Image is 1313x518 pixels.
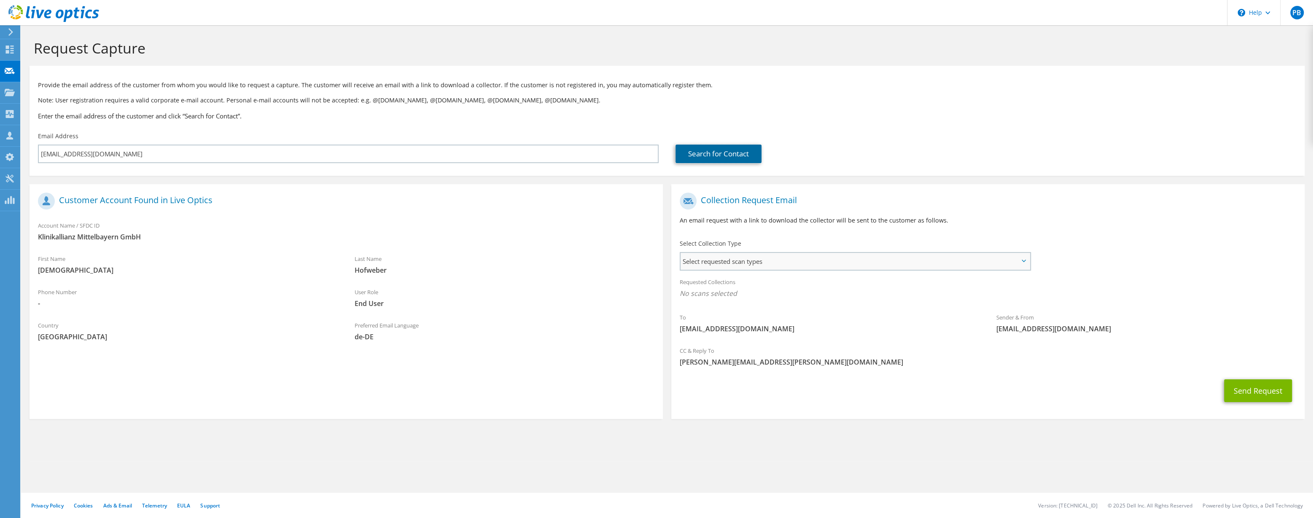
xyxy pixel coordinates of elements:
[1203,502,1303,509] li: Powered by Live Optics, a Dell Technology
[38,266,338,275] span: [DEMOGRAPHIC_DATA]
[671,309,988,338] div: To
[38,332,338,341] span: [GEOGRAPHIC_DATA]
[1290,6,1304,19] span: PB
[355,266,654,275] span: Hofweber
[346,317,663,346] div: Preferred Email Language
[103,502,132,509] a: Ads & Email
[30,283,346,312] div: Phone Number
[681,253,1030,270] span: Select requested scan types
[38,232,654,242] span: Klinikallianz Mittelbayern GmbH
[346,283,663,312] div: User Role
[1108,502,1192,509] li: © 2025 Dell Inc. All Rights Reserved
[30,317,346,346] div: Country
[38,96,1296,105] p: Note: User registration requires a valid corporate e-mail account. Personal e-mail accounts will ...
[38,81,1296,90] p: Provide the email address of the customer from whom you would like to request a capture. The cust...
[671,273,1305,304] div: Requested Collections
[1224,379,1292,402] button: Send Request
[680,193,1292,209] h1: Collection Request Email
[680,216,1296,225] p: An email request with a link to download the collector will be sent to the customer as follows.
[38,111,1296,121] h3: Enter the email address of the customer and click “Search for Contact”.
[30,250,346,279] div: First Name
[38,132,78,140] label: Email Address
[355,332,654,341] span: de-DE
[1238,9,1245,16] svg: \n
[680,289,1296,298] span: No scans selected
[142,502,167,509] a: Telemetry
[680,357,1296,367] span: [PERSON_NAME][EMAIL_ADDRESS][PERSON_NAME][DOMAIN_NAME]
[34,39,1296,57] h1: Request Capture
[680,239,741,248] label: Select Collection Type
[675,145,761,163] a: Search for Contact
[31,502,64,509] a: Privacy Policy
[1038,502,1098,509] li: Version: [TECHNICAL_ID]
[346,250,663,279] div: Last Name
[177,502,190,509] a: EULA
[355,299,654,308] span: End User
[30,217,663,246] div: Account Name / SFDC ID
[988,309,1305,338] div: Sender & From
[38,299,338,308] span: -
[200,502,220,509] a: Support
[38,193,650,209] h1: Customer Account Found in Live Optics
[996,324,1296,333] span: [EMAIL_ADDRESS][DOMAIN_NAME]
[671,342,1305,371] div: CC & Reply To
[74,502,93,509] a: Cookies
[680,324,979,333] span: [EMAIL_ADDRESS][DOMAIN_NAME]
